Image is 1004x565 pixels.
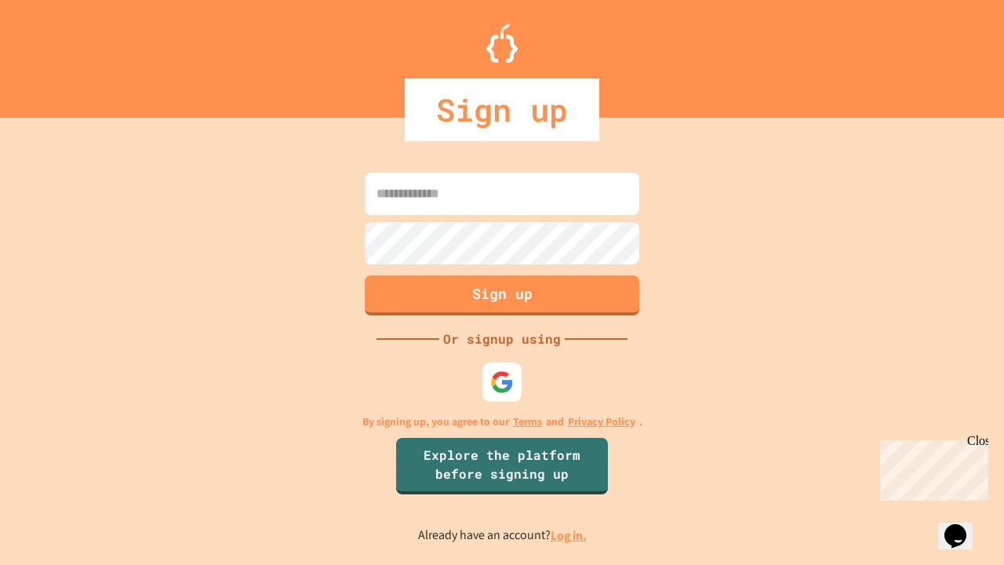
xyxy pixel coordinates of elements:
[551,527,587,544] a: Log in.
[396,438,608,494] a: Explore the platform before signing up
[568,414,635,430] a: Privacy Policy
[486,24,518,63] img: Logo.svg
[938,502,988,549] iframe: chat widget
[439,330,565,348] div: Or signup using
[405,78,599,141] div: Sign up
[6,6,108,100] div: Chat with us now!Close
[513,414,542,430] a: Terms
[362,414,642,430] p: By signing up, you agree to our and .
[365,275,639,315] button: Sign up
[874,434,988,501] iframe: chat widget
[490,370,514,394] img: google-icon.svg
[418,526,587,545] p: Already have an account?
